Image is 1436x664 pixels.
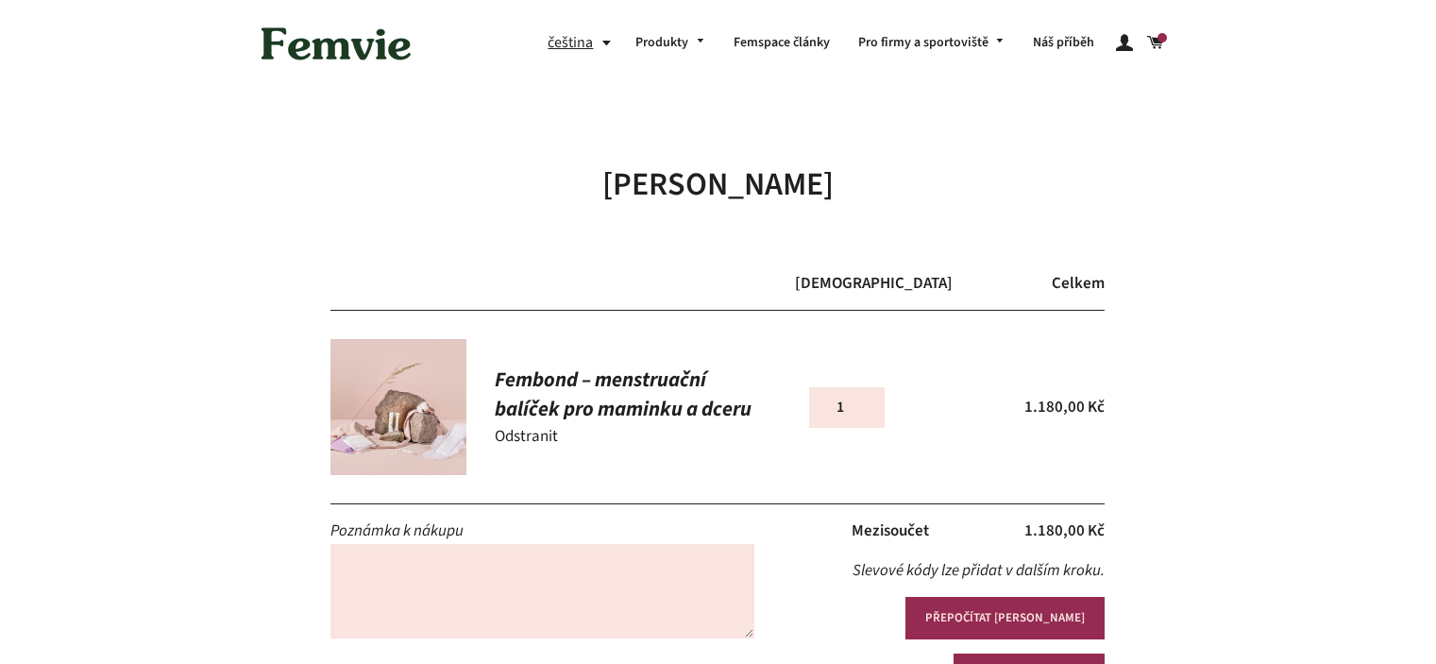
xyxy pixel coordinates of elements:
a: Produkty [621,19,719,68]
a: Femspace články [719,19,844,68]
span: 1.180,00 Kč [1024,396,1105,418]
a: Fembond – menstruační balíček pro maminku a dceru [495,366,765,424]
img: Femvie [251,14,421,73]
img: Fembond – menstruační balíček pro maminku a dceru [330,339,466,475]
a: Náš příběh [1019,19,1108,68]
p: 1.180,00 Kč [998,519,1106,544]
button: čeština [548,30,621,56]
div: Celkem [899,271,1106,297]
a: Odstranit [495,425,558,448]
p: Mezisoučet [783,519,998,544]
button: PŘEPOČÍTAT [PERSON_NAME] [905,597,1105,638]
em: Slevové kódy lze přidat v dalším kroku. [853,559,1105,582]
h1: [PERSON_NAME] [330,162,1105,208]
label: Poznámka k nákupu [330,519,464,542]
a: Pro firmy a sportoviště [844,19,1020,68]
div: [DEMOGRAPHIC_DATA] [795,271,898,297]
